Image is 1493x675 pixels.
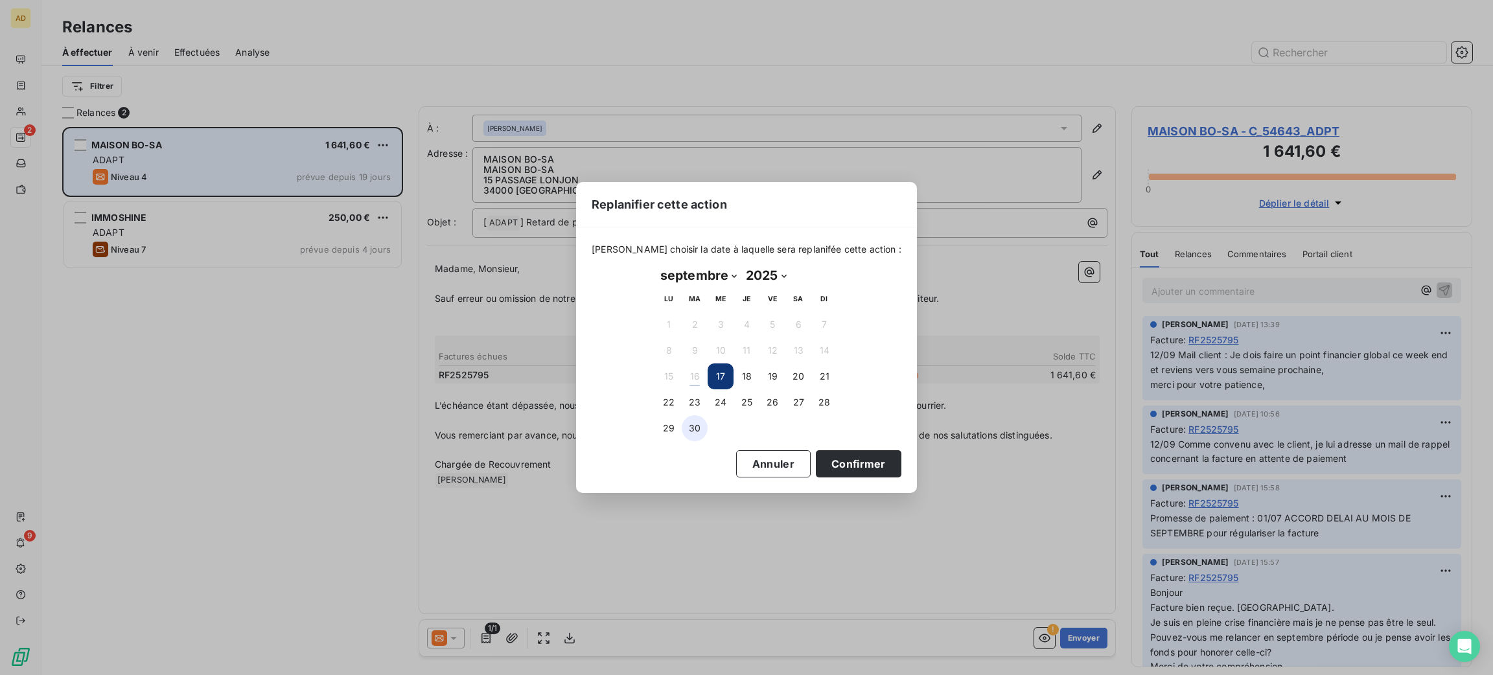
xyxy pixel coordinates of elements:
[708,337,734,363] button: 10
[592,196,727,213] span: Replanifier cette action
[682,312,708,337] button: 2
[1449,631,1480,662] div: Open Intercom Messenger
[656,363,682,389] button: 15
[811,389,837,415] button: 28
[656,337,682,363] button: 8
[785,286,811,312] th: samedi
[816,450,901,477] button: Confirmer
[811,337,837,363] button: 14
[785,312,811,337] button: 6
[734,363,759,389] button: 18
[682,363,708,389] button: 16
[811,363,837,389] button: 21
[656,312,682,337] button: 1
[656,415,682,441] button: 29
[592,243,901,256] span: [PERSON_NAME] choisir la date à laquelle sera replanifée cette action :
[759,312,785,337] button: 5
[811,312,837,337] button: 7
[734,312,759,337] button: 4
[785,389,811,415] button: 27
[708,312,734,337] button: 3
[736,450,811,477] button: Annuler
[682,337,708,363] button: 9
[682,415,708,441] button: 30
[759,363,785,389] button: 19
[785,363,811,389] button: 20
[759,286,785,312] th: vendredi
[682,286,708,312] th: mardi
[734,389,759,415] button: 25
[708,363,734,389] button: 17
[811,286,837,312] th: dimanche
[656,389,682,415] button: 22
[682,389,708,415] button: 23
[785,337,811,363] button: 13
[759,389,785,415] button: 26
[759,337,785,363] button: 12
[734,337,759,363] button: 11
[734,286,759,312] th: jeudi
[708,286,734,312] th: mercredi
[656,286,682,312] th: lundi
[708,389,734,415] button: 24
